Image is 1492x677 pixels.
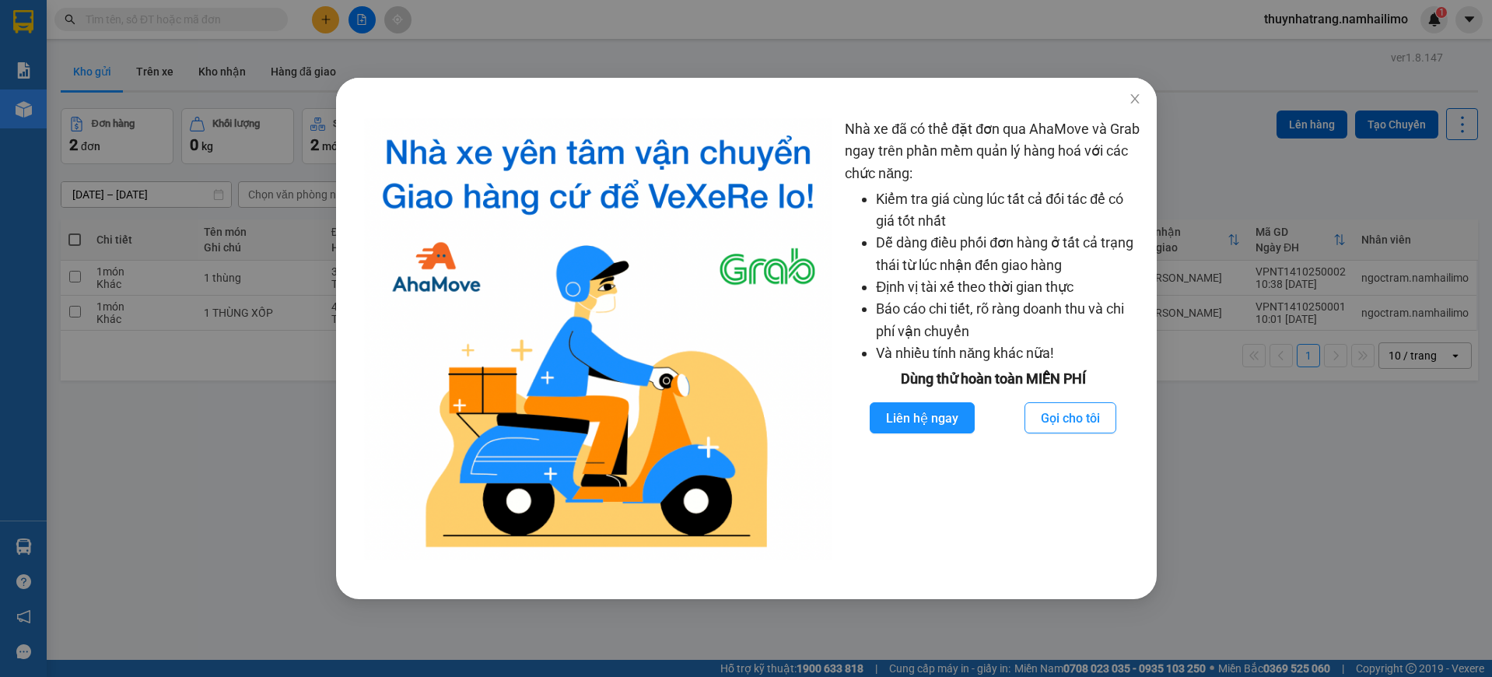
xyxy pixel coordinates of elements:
span: Gọi cho tôi [1041,409,1100,428]
li: Kiểm tra giá cùng lúc tất cả đối tác để có giá tốt nhất [876,188,1141,233]
div: Nhà xe đã có thể đặt đơn qua AhaMove và Grab ngay trên phần mềm quản lý hàng hoá với các chức năng: [845,118,1141,560]
div: Dùng thử hoàn toàn MIỄN PHÍ [845,368,1141,390]
li: Định vị tài xế theo thời gian thực [876,276,1141,298]
li: Dễ dàng điều phối đơn hàng ở tất cả trạng thái từ lúc nhận đến giao hàng [876,232,1141,276]
li: Và nhiều tính năng khác nữa! [876,342,1141,364]
span: close [1128,93,1140,105]
span: Liên hệ ngay [886,409,958,428]
button: Gọi cho tôi [1024,402,1116,433]
img: logo [364,118,832,560]
button: Liên hệ ngay [870,402,975,433]
button: Close [1112,78,1156,121]
li: Báo cáo chi tiết, rõ ràng doanh thu và chi phí vận chuyển [876,298,1141,342]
